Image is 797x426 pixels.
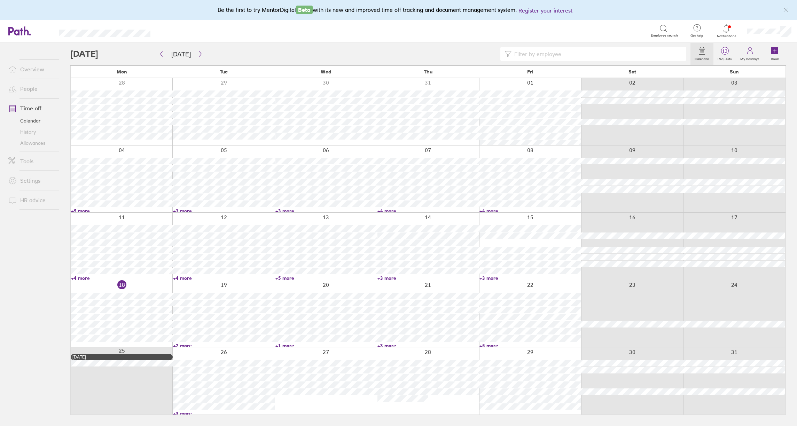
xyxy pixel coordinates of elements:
a: Tools [3,154,59,168]
a: +3 more [377,342,479,349]
span: Thu [424,69,432,74]
a: +4 more [479,208,581,214]
span: Sun [730,69,739,74]
a: 13Requests [713,43,736,65]
div: Search [169,27,187,34]
a: Notifications [715,24,738,38]
button: [DATE] [166,48,196,60]
a: Calendar [690,43,713,65]
a: +4 more [71,275,172,281]
a: +4 more [377,208,479,214]
span: 13 [713,48,736,54]
a: +5 more [275,275,377,281]
a: +3 more [479,275,581,281]
span: Employee search [651,33,678,38]
a: Settings [3,174,59,188]
span: Fri [527,69,533,74]
a: +5 more [71,208,172,214]
span: Beta [296,6,313,14]
label: Book [767,55,783,61]
a: +2 more [173,342,274,349]
a: History [3,126,59,137]
a: +5 more [479,342,581,349]
a: +3 more [173,208,274,214]
a: +3 more [275,208,377,214]
a: +1 more [275,342,377,349]
a: People [3,82,59,96]
span: Get help [686,34,708,38]
span: Sat [628,69,636,74]
div: Be the first to try MentorDigital with its new and improved time off tracking and document manage... [218,6,579,15]
a: +3 more [377,275,479,281]
span: Notifications [715,34,738,38]
div: [DATE] [72,355,171,360]
a: HR advice [3,193,59,207]
span: Tue [220,69,228,74]
a: Time off [3,101,59,115]
a: Allowances [3,137,59,149]
button: Register your interest [518,6,572,15]
label: Requests [713,55,736,61]
a: Book [764,43,786,65]
a: My holidays [736,43,764,65]
span: Mon [117,69,127,74]
label: Calendar [690,55,713,61]
a: +3 more [173,410,274,417]
a: Calendar [3,115,59,126]
input: Filter by employee [511,47,682,61]
a: +4 more [173,275,274,281]
label: My holidays [736,55,764,61]
a: Overview [3,62,59,76]
span: Wed [321,69,331,74]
